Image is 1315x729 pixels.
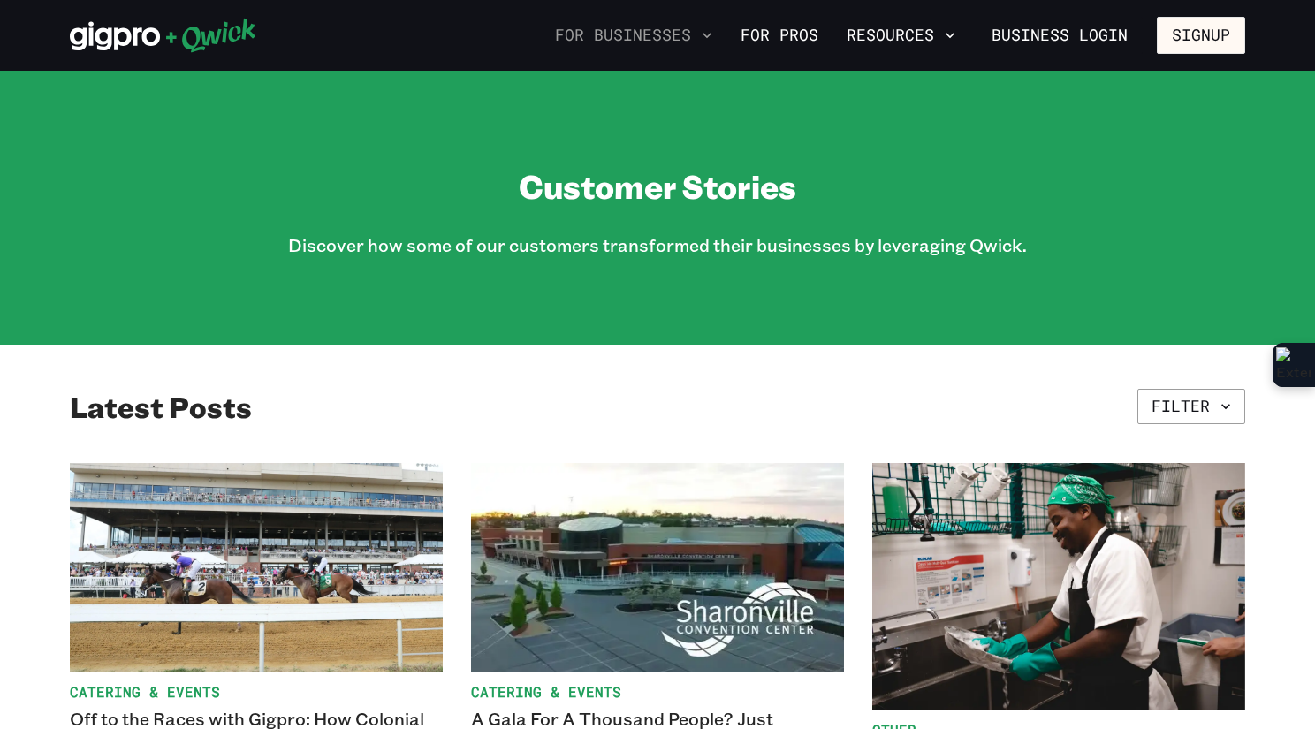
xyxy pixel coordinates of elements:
[519,166,796,206] h1: Customer Stories
[872,463,1245,710] img: Case Study: How This School's Dishwashing Shift Fill Rate Jumped from 20% to 99%
[70,389,252,424] h2: Latest Posts
[1137,389,1245,424] button: Filter
[548,20,719,50] button: For Businesses
[1276,347,1311,383] img: Extension Icon
[471,463,844,672] img: Sky photo of the outside of the Sharonville Convention Center
[70,683,443,701] span: Catering & Events
[840,20,962,50] button: Resources
[977,17,1143,54] a: Business Login
[288,234,1027,256] p: Discover how some of our customers transformed their businesses by leveraging Qwick.
[1157,17,1245,54] button: Signup
[70,463,443,672] img: View of Colonial Downs horse race track
[734,20,825,50] a: For Pros
[471,683,844,701] span: Catering & Events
